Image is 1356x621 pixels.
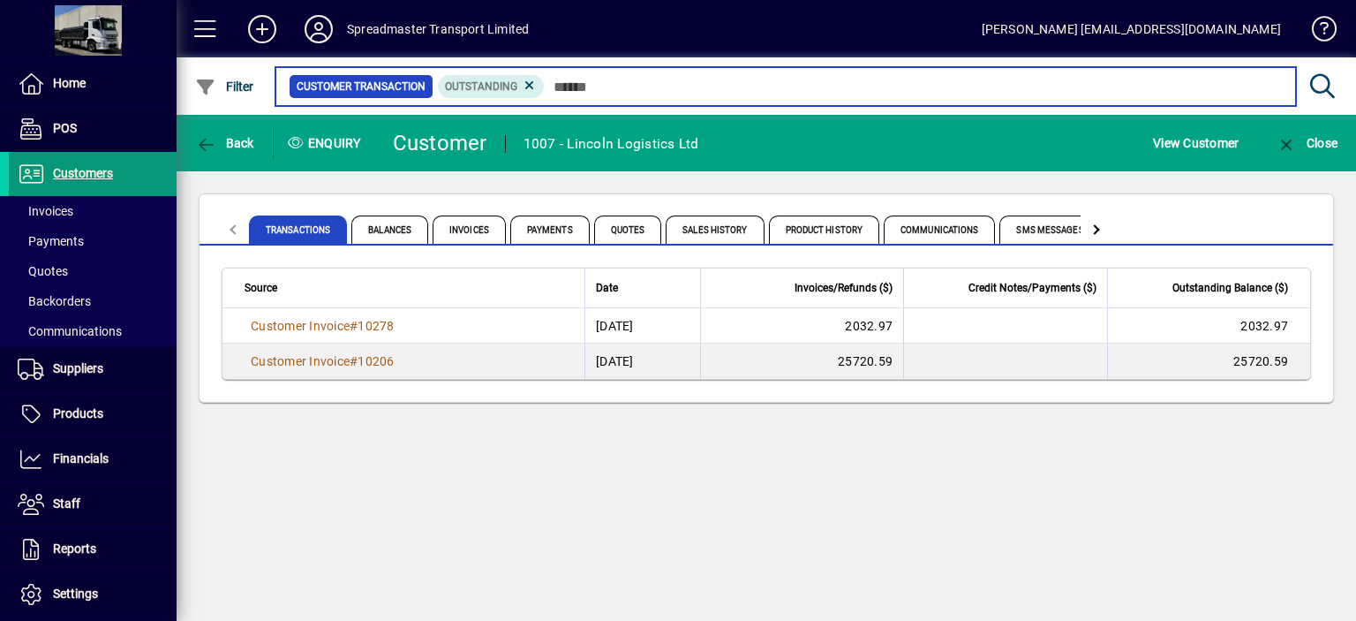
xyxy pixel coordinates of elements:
span: Financials [53,451,109,466]
a: Settings [9,572,177,617]
span: Transactions [249,216,347,244]
td: 25720.59 [1107,344,1310,379]
span: Staff [53,496,80,511]
span: Back [195,136,254,150]
a: Financials [9,437,177,481]
span: 10278 [358,319,394,333]
div: Date [596,278,689,298]
a: Communications [9,316,177,346]
span: Invoices/Refunds ($) [795,278,893,298]
span: Invoices [18,204,73,218]
button: View Customer [1149,127,1243,159]
span: Customer Invoice [251,354,350,368]
a: Products [9,392,177,436]
div: Customer [393,129,487,157]
span: Customer Invoice [251,319,350,333]
span: Reports [53,541,96,556]
span: Credit Notes/Payments ($) [968,278,1096,298]
span: Payments [510,216,590,244]
button: Profile [290,13,347,45]
a: Home [9,62,177,106]
span: POS [53,121,77,135]
span: Communications [884,216,995,244]
span: # [350,354,358,368]
button: Filter [191,71,259,102]
button: Add [234,13,290,45]
a: Customer Invoice#10206 [245,352,401,371]
span: Date [596,278,618,298]
span: Communications [18,324,122,338]
div: Spreadmaster Transport Limited [347,15,529,43]
span: View Customer [1153,129,1239,157]
app-page-header-button: Back [177,127,274,159]
span: Customers [53,166,113,180]
mat-chip: Outstanding Status: Outstanding [438,75,545,98]
span: Sales History [666,216,764,244]
span: Products [53,406,103,420]
a: Knowledge Base [1299,4,1334,61]
a: Customer Invoice#10278 [245,316,401,336]
span: Quotes [594,216,662,244]
td: [DATE] [584,308,700,344]
span: Customer Transaction [297,78,426,95]
a: Backorders [9,286,177,316]
span: Filter [195,80,254,94]
a: Suppliers [9,347,177,391]
a: Invoices [9,196,177,226]
span: # [350,319,358,333]
td: 2032.97 [700,308,903,344]
span: 10206 [358,354,394,368]
button: Close [1271,127,1342,159]
a: Payments [9,226,177,256]
span: Payments [18,234,84,248]
a: Staff [9,482,177,526]
span: Product History [769,216,880,244]
a: Reports [9,527,177,572]
div: 1007 - Lincoln Logistics Ltd [524,130,699,158]
span: Invoices [433,216,506,244]
span: Outstanding [445,80,517,93]
div: [PERSON_NAME] [EMAIL_ADDRESS][DOMAIN_NAME] [982,15,1281,43]
span: Settings [53,587,98,601]
app-page-header-button: Close enquiry [1257,127,1356,159]
span: Balances [351,216,428,244]
span: SMS Messages [999,216,1100,244]
span: Outstanding Balance ($) [1172,278,1288,298]
a: Quotes [9,256,177,286]
span: Quotes [18,264,68,278]
a: POS [9,107,177,151]
div: Enquiry [274,129,380,157]
span: Backorders [18,294,91,308]
span: Source [245,278,277,298]
td: [DATE] [584,344,700,379]
span: Suppliers [53,361,103,375]
button: Back [191,127,259,159]
td: 25720.59 [700,344,903,379]
td: 2032.97 [1107,308,1310,344]
span: Home [53,76,86,90]
span: Close [1276,136,1337,150]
